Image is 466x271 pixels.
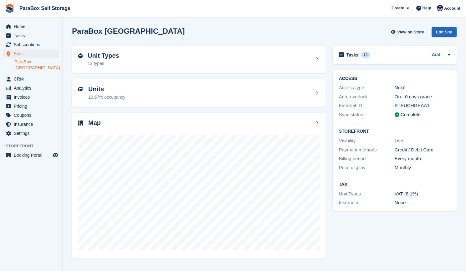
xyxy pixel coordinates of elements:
h2: Map [88,119,101,126]
span: CRM [14,75,51,83]
span: Subscriptions [14,40,51,49]
div: On - 0 days grace [395,93,450,101]
img: unit-type-icn-2b2737a686de81e16bb02015468b77c625bbabd49415b5ef34ead5e3b44a266d.svg [78,53,83,58]
a: menu [3,102,59,111]
span: View on Store [397,29,424,35]
a: menu [3,111,59,120]
a: Edit Site [432,27,457,40]
a: View on Store [390,27,427,37]
span: Settings [14,129,51,138]
div: None [395,199,450,206]
img: Gaspard Frey [437,5,443,11]
a: menu [3,84,59,92]
div: VAT (8.1%) [395,190,450,198]
div: Every month [395,155,450,162]
div: STEUCHGEAA1 [395,102,450,109]
h2: ACCESS [339,76,450,81]
h2: Units [88,86,125,93]
div: Credit / Debit Card [395,146,450,154]
span: Home [14,22,51,31]
h2: Tasks [346,52,359,58]
a: menu [3,40,59,49]
div: Edit Site [432,27,457,37]
span: Account [444,5,460,12]
div: Sync status [339,111,395,118]
img: unit-icn-7be61d7bf1b0ce9d3e12c5938cc71ed9869f7b940bace4675aadf7bd6d80202e.svg [78,87,83,91]
a: ParaBox [GEOGRAPHIC_DATA] [14,59,59,71]
span: Tasks [14,31,51,40]
a: menu [3,93,59,101]
span: Help [422,5,431,11]
div: 12 types [88,60,119,67]
a: menu [3,49,59,58]
a: menu [3,151,59,160]
h2: Storefront [339,129,450,134]
div: Auto-overlock [339,93,395,101]
span: Sites [14,49,51,58]
div: Billing period [339,155,395,162]
div: Payment methods [339,146,395,154]
h2: ParaBox [GEOGRAPHIC_DATA] [72,27,185,35]
div: Complete [401,111,421,118]
div: Visibility [339,137,395,145]
div: Access type [339,84,395,91]
span: Pricing [14,102,51,111]
div: Nokē [395,84,450,91]
span: Booking Portal [14,151,51,160]
span: Invoices [14,93,51,101]
a: menu [3,129,59,138]
div: Live [395,137,450,145]
span: Create [392,5,404,11]
a: ParaBox Self Storage [17,3,73,13]
a: menu [3,22,59,31]
div: Insurance [339,199,395,206]
div: Price display [339,164,395,171]
a: Add [432,52,440,59]
img: map-icn-33ee37083ee616e46c38cad1a60f524a97daa1e2b2c8c0bc3eb3415660979fc1.svg [78,121,83,126]
div: Monthly [395,164,450,171]
a: Preview store [52,151,59,159]
span: Storefront [6,143,62,149]
h2: Unit Types [88,52,119,59]
div: 12 [361,52,370,58]
img: stora-icon-8386f47178a22dfd0bd8f6a31ec36ba5ce8667c1dd55bd0f319d3a0aa187defe.svg [5,4,14,13]
a: menu [3,31,59,40]
span: Coupons [14,111,51,120]
a: menu [3,120,59,129]
h2: Tax [339,182,450,187]
div: 10.67% occupancy [88,94,125,101]
a: Map [72,113,326,259]
span: Analytics [14,84,51,92]
div: Unit Types [339,190,395,198]
a: Units 10.67% occupancy [72,79,326,107]
div: External ID [339,102,395,109]
a: menu [3,75,59,83]
a: Unit Types 12 types [72,46,326,73]
span: Insurance [14,120,51,129]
